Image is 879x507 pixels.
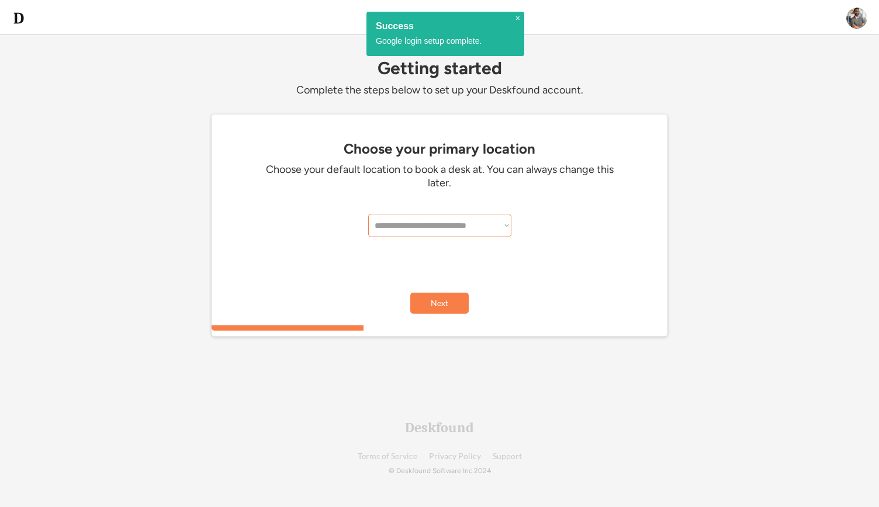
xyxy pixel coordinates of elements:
a: Privacy Policy [429,452,481,461]
div: Complete the steps below to set up your Deskfound account. [212,84,667,97]
div: Deskfound [405,421,474,435]
div: Choose your primary location [217,141,662,157]
a: Terms of Service [358,452,417,461]
p: Google login setup complete. [376,35,515,47]
div: 33.3333333333333% [214,325,665,331]
h2: Success [376,21,515,31]
button: Next [410,293,469,314]
a: Support [493,452,522,461]
span: × [515,13,520,23]
img: d-whitebg.png [12,11,26,25]
div: Choose your default location to book a desk at. You can always change this later. [264,163,615,190]
div: Getting started [212,58,667,78]
img: ACg8ocIJjoWueu2Chype-LLG6XehcCf0TiCLXhSUHSeMO9Br7KiCAZU=s96-c [846,8,867,29]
